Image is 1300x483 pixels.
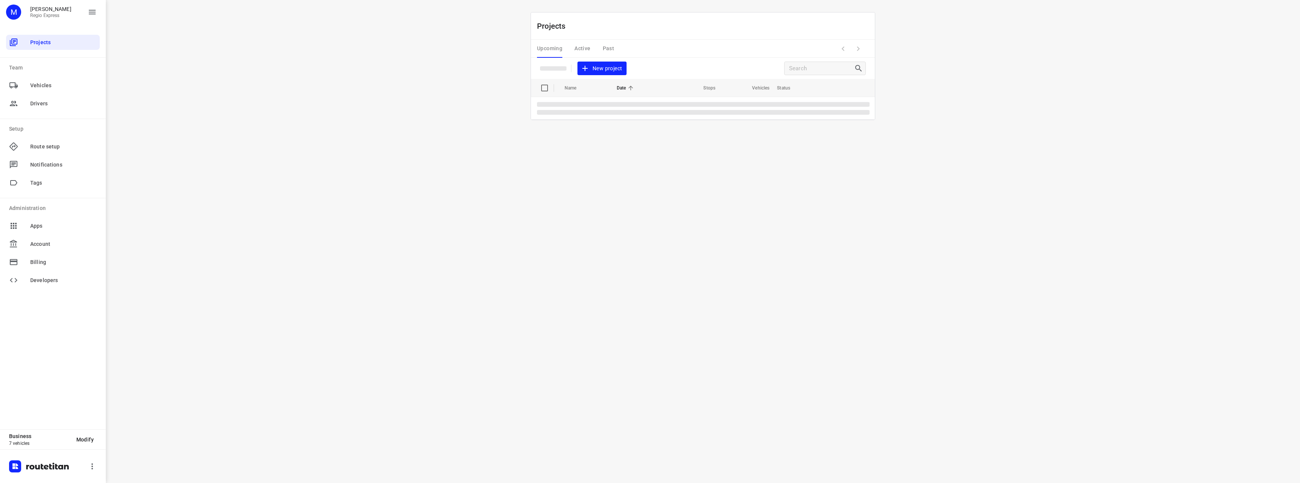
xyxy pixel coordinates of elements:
[30,143,97,151] span: Route setup
[9,433,70,439] p: Business
[30,258,97,266] span: Billing
[789,63,854,74] input: Search projects
[6,78,100,93] div: Vehicles
[30,276,97,284] span: Developers
[30,179,97,187] span: Tags
[30,39,97,46] span: Projects
[693,83,715,93] span: Stops
[6,236,100,252] div: Account
[76,437,94,443] span: Modify
[577,62,627,76] button: New project
[9,64,100,72] p: Team
[30,222,97,230] span: Apps
[6,273,100,288] div: Developers
[836,41,851,56] span: Previous Page
[30,161,97,169] span: Notifications
[9,204,100,212] p: Administration
[9,125,100,133] p: Setup
[617,83,636,93] span: Date
[537,20,572,32] p: Projects
[851,41,866,56] span: Next Page
[6,255,100,270] div: Billing
[582,64,622,73] span: New project
[30,100,97,108] span: Drivers
[565,83,587,93] span: Name
[777,83,800,93] span: Status
[6,175,100,190] div: Tags
[9,441,70,446] p: 7 vehicles
[854,64,865,73] div: Search
[70,433,100,446] button: Modify
[6,35,100,50] div: Projects
[30,82,97,90] span: Vehicles
[6,139,100,154] div: Route setup
[6,157,100,172] div: Notifications
[6,96,100,111] div: Drivers
[30,13,71,18] p: Regio Express
[6,5,21,20] div: M
[30,240,97,248] span: Account
[742,83,769,93] span: Vehicles
[6,218,100,233] div: Apps
[30,6,71,12] p: Max Bisseling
